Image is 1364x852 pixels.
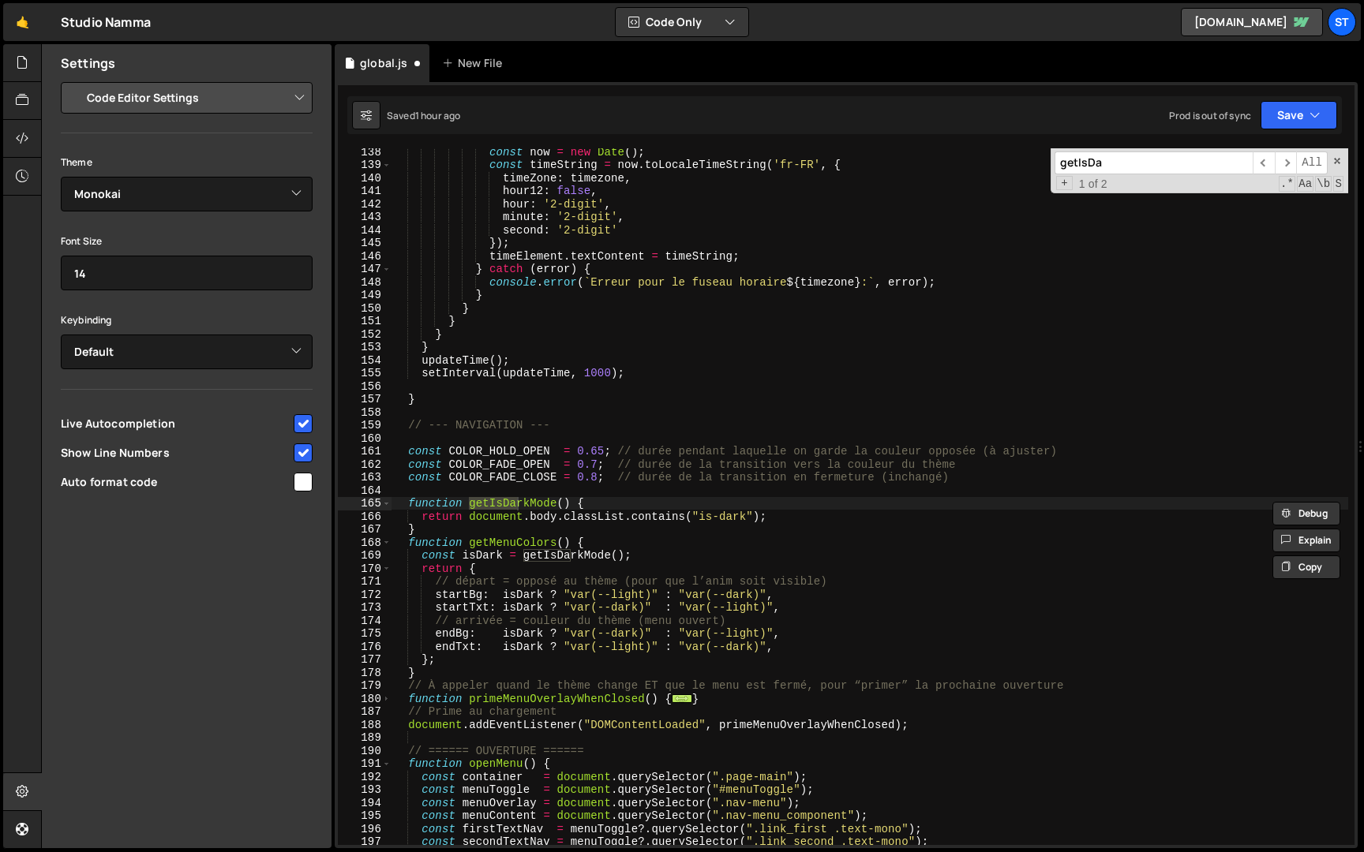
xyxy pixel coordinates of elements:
div: 139 [338,159,392,172]
div: 188 [338,719,392,732]
label: Font Size [61,234,102,249]
div: 174 [338,615,392,628]
span: ​ [1253,151,1275,174]
div: 161 [338,445,392,458]
div: 196 [338,823,392,836]
div: 141 [338,185,392,198]
div: 195 [338,809,392,823]
div: 146 [338,250,392,263]
div: 192 [338,771,392,784]
div: 172 [338,589,392,602]
div: 175 [338,627,392,641]
div: 166 [338,510,392,524]
a: [DOMAIN_NAME] [1181,8,1323,36]
span: Show Line Numbers [61,445,291,461]
div: Saved [387,109,460,122]
div: 160 [338,432,392,446]
div: 157 [338,393,392,406]
div: 180 [338,693,392,706]
span: RegExp Search [1279,176,1295,192]
div: 140 [338,172,392,185]
div: 171 [338,575,392,589]
div: New File [442,55,508,71]
div: 165 [338,497,392,510]
div: Studio Namma [61,13,151,32]
div: 187 [338,705,392,719]
div: 1 hour ago [415,109,461,122]
div: global.js [360,55,407,71]
label: Theme [61,155,92,170]
div: 176 [338,641,392,654]
div: 191 [338,757,392,771]
div: 144 [338,224,392,237]
span: CaseSensitive Search [1297,176,1313,192]
div: 158 [338,406,392,420]
div: 154 [338,354,392,368]
div: 148 [338,276,392,290]
span: ​ [1275,151,1297,174]
div: 179 [338,679,392,693]
div: 138 [338,146,392,159]
button: Code Only [616,8,748,36]
div: 173 [338,601,392,615]
div: 159 [338,419,392,432]
span: Alt-Enter [1296,151,1328,174]
button: Debug [1272,502,1340,525]
div: 164 [338,484,392,498]
button: Save [1261,101,1337,129]
div: 150 [338,302,392,316]
span: Whole Word Search [1315,176,1332,192]
div: 163 [338,471,392,484]
span: ... [672,693,692,702]
div: 168 [338,536,392,550]
span: Auto format code [61,474,291,490]
button: Copy [1272,555,1340,579]
label: Keybinding [61,312,112,328]
div: 197 [338,835,392,849]
button: Explain [1272,529,1340,552]
h2: Settings [61,54,115,72]
div: 190 [338,745,392,758]
div: 178 [338,667,392,680]
div: 145 [338,237,392,250]
div: 162 [338,458,392,472]
div: 169 [338,549,392,562]
div: 155 [338,367,392,380]
div: 170 [338,562,392,576]
div: 147 [338,263,392,276]
div: 151 [338,315,392,328]
div: 142 [338,198,392,211]
span: 1 of 2 [1073,177,1114,191]
div: 156 [338,380,392,394]
div: 193 [338,783,392,797]
div: Prod is out of sync [1169,109,1251,122]
span: Search In Selection [1333,176,1343,192]
div: 143 [338,211,392,224]
span: Live Autocompletion [61,416,291,432]
div: 153 [338,341,392,354]
div: 152 [338,328,392,342]
div: 189 [338,731,392,745]
div: 167 [338,523,392,536]
input: Search for [1055,151,1253,174]
div: 149 [338,289,392,302]
a: St [1328,8,1356,36]
div: 194 [338,797,392,810]
span: Toggle Replace mode [1056,176,1073,191]
div: 177 [338,653,392,667]
a: 🤙 [3,3,42,41]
